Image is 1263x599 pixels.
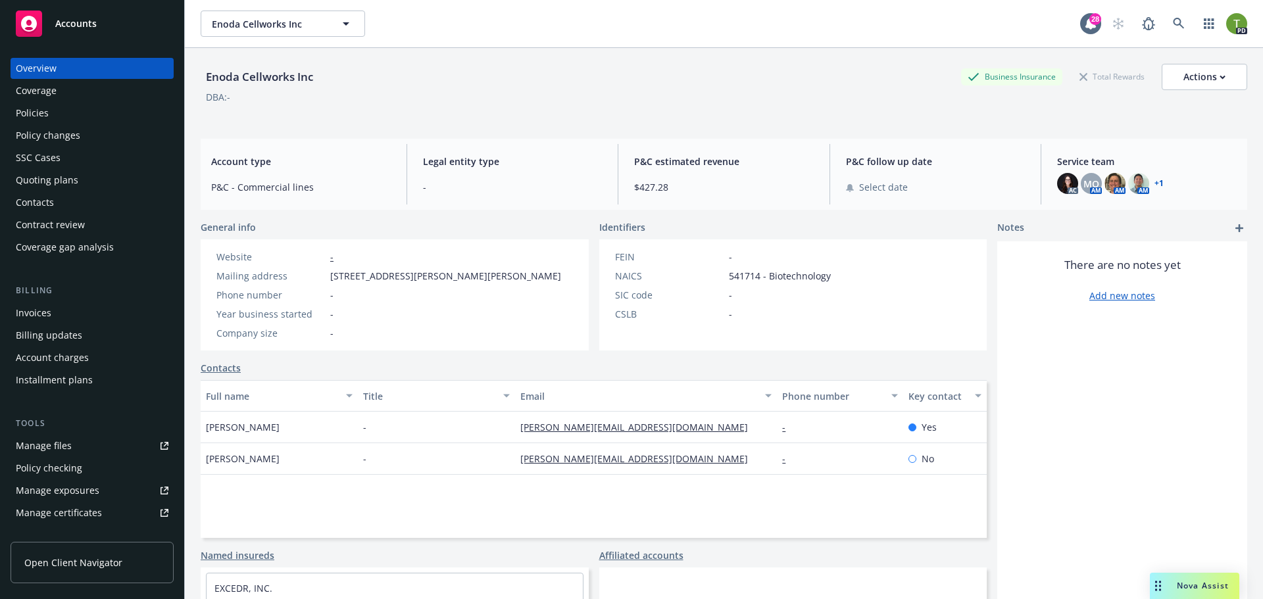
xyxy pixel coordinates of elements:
div: Policy checking [16,458,82,479]
span: There are no notes yet [1064,257,1181,273]
a: Overview [11,58,174,79]
span: Nova Assist [1177,580,1229,591]
span: - [330,288,334,302]
span: P&C follow up date [846,155,1026,168]
span: - [423,180,603,194]
a: Contacts [11,192,174,213]
button: Actions [1162,64,1247,90]
span: [PERSON_NAME] [206,452,280,466]
a: - [782,452,796,465]
span: - [330,307,334,321]
span: [PERSON_NAME] [206,420,280,434]
div: Policies [16,103,49,124]
div: CSLB [615,307,724,321]
div: Total Rewards [1073,68,1151,85]
a: Manage certificates [11,502,174,523]
a: Report a Bug [1135,11,1162,37]
div: Full name [206,389,338,403]
div: Actions [1183,64,1226,89]
div: Coverage [16,80,57,101]
a: Manage BORs [11,525,174,546]
a: EXCEDR, INC. [214,582,272,594]
a: Contacts [201,361,241,375]
button: Enoda Cellworks Inc [201,11,365,37]
span: P&C - Commercial lines [211,180,391,194]
span: Select date [859,180,908,194]
div: DBA: - [206,90,230,104]
span: - [729,307,732,321]
span: Account type [211,155,391,168]
span: MQ [1083,177,1099,191]
a: Invoices [11,302,174,323]
img: photo [1128,173,1149,194]
div: Overview [16,58,57,79]
a: Switch app [1196,11,1222,37]
div: Policy changes [16,125,80,146]
span: Enoda Cellworks Inc [212,17,326,31]
div: Quoting plans [16,170,78,191]
span: - [729,288,732,302]
div: Coverage gap analysis [16,237,114,258]
a: Billing updates [11,325,174,346]
div: Invoices [16,302,51,323]
a: Coverage [11,80,174,101]
a: Coverage gap analysis [11,237,174,258]
a: [PERSON_NAME][EMAIL_ADDRESS][DOMAIN_NAME] [520,421,758,433]
span: 541714 - Biotechnology [729,269,831,283]
div: NAICS [615,269,724,283]
button: Full name [201,380,358,412]
a: Contract review [11,214,174,235]
div: Key contact [908,389,967,403]
a: add [1231,220,1247,236]
span: Notes [997,220,1024,236]
span: Yes [922,420,937,434]
div: Manage files [16,435,72,456]
div: 28 [1089,13,1101,25]
div: Phone number [782,389,883,403]
div: Account charges [16,347,89,368]
div: Title [363,389,495,403]
div: Contacts [16,192,54,213]
button: Email [515,380,777,412]
a: Policies [11,103,174,124]
div: FEIN [615,250,724,264]
a: - [330,251,334,263]
a: Add new notes [1089,289,1155,302]
span: Legal entity type [423,155,603,168]
div: SSC Cases [16,147,61,168]
a: Start snowing [1105,11,1131,37]
img: photo [1104,173,1126,194]
a: Search [1166,11,1192,37]
span: - [729,250,732,264]
span: No [922,452,934,466]
div: SIC code [615,288,724,302]
span: Service team [1057,155,1237,168]
a: Manage files [11,435,174,456]
a: Account charges [11,347,174,368]
span: - [363,452,366,466]
a: +1 [1154,180,1164,187]
div: Tools [11,417,174,430]
a: Policy changes [11,125,174,146]
span: Open Client Navigator [24,556,122,569]
button: Key contact [903,380,987,412]
div: Company size [216,326,325,340]
div: Enoda Cellworks Inc [201,68,318,85]
div: Website [216,250,325,264]
div: Contract review [16,214,85,235]
span: P&C estimated revenue [634,155,814,168]
div: Drag to move [1150,573,1166,599]
div: Installment plans [16,370,93,391]
a: Manage exposures [11,480,174,501]
div: Manage exposures [16,480,99,501]
a: Accounts [11,5,174,42]
button: Nova Assist [1150,573,1239,599]
div: Business Insurance [961,68,1062,85]
a: Policy checking [11,458,174,479]
div: Manage certificates [16,502,102,523]
span: [STREET_ADDRESS][PERSON_NAME][PERSON_NAME] [330,269,561,283]
img: photo [1226,13,1247,34]
div: Phone number [216,288,325,302]
span: General info [201,220,256,234]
